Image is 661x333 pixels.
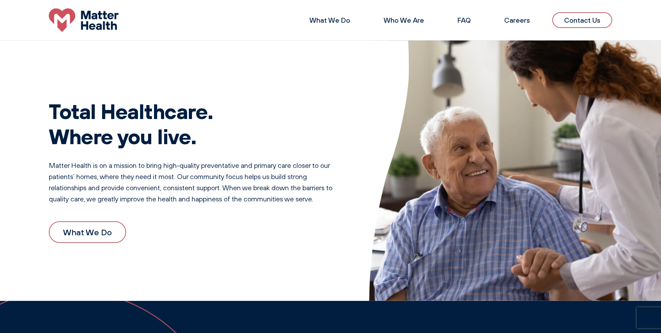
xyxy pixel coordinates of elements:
a: Careers [504,16,530,24]
a: What We Do [49,221,126,243]
a: What We Do [309,16,350,24]
a: Who We Are [384,16,424,24]
a: FAQ [458,16,471,24]
a: Contact Us [552,12,612,28]
h1: Total Healthcare. Where you live. [49,98,341,149]
p: Matter Health is on a mission to bring high-quality preventative and primary care closer to our p... [49,160,341,205]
